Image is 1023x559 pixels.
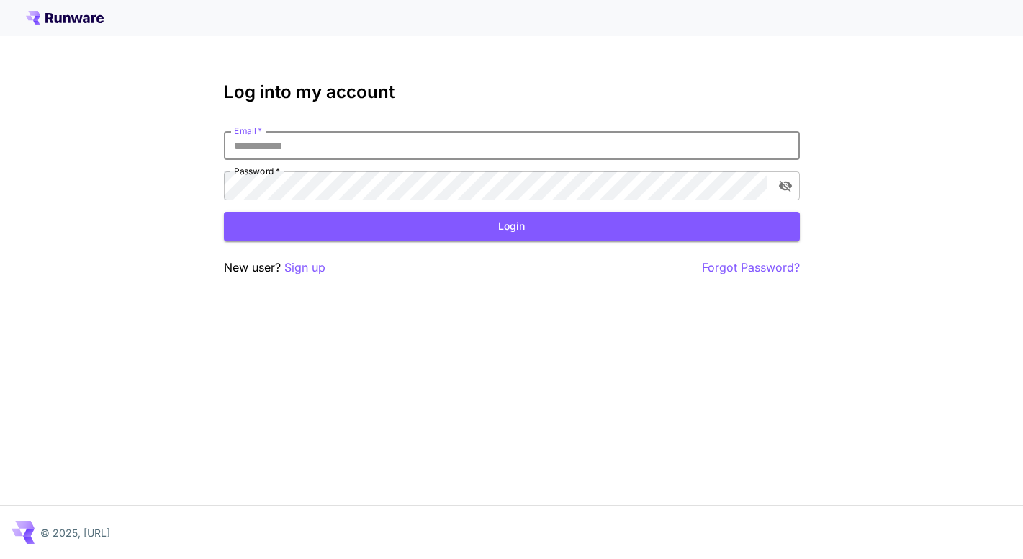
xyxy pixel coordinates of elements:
p: © 2025, [URL] [40,525,110,540]
button: Login [224,212,800,241]
button: toggle password visibility [772,173,798,199]
p: New user? [224,259,325,277]
button: Forgot Password? [702,259,800,277]
h3: Log into my account [224,82,800,102]
button: Sign up [284,259,325,277]
label: Email [234,125,262,137]
label: Password [234,165,280,177]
